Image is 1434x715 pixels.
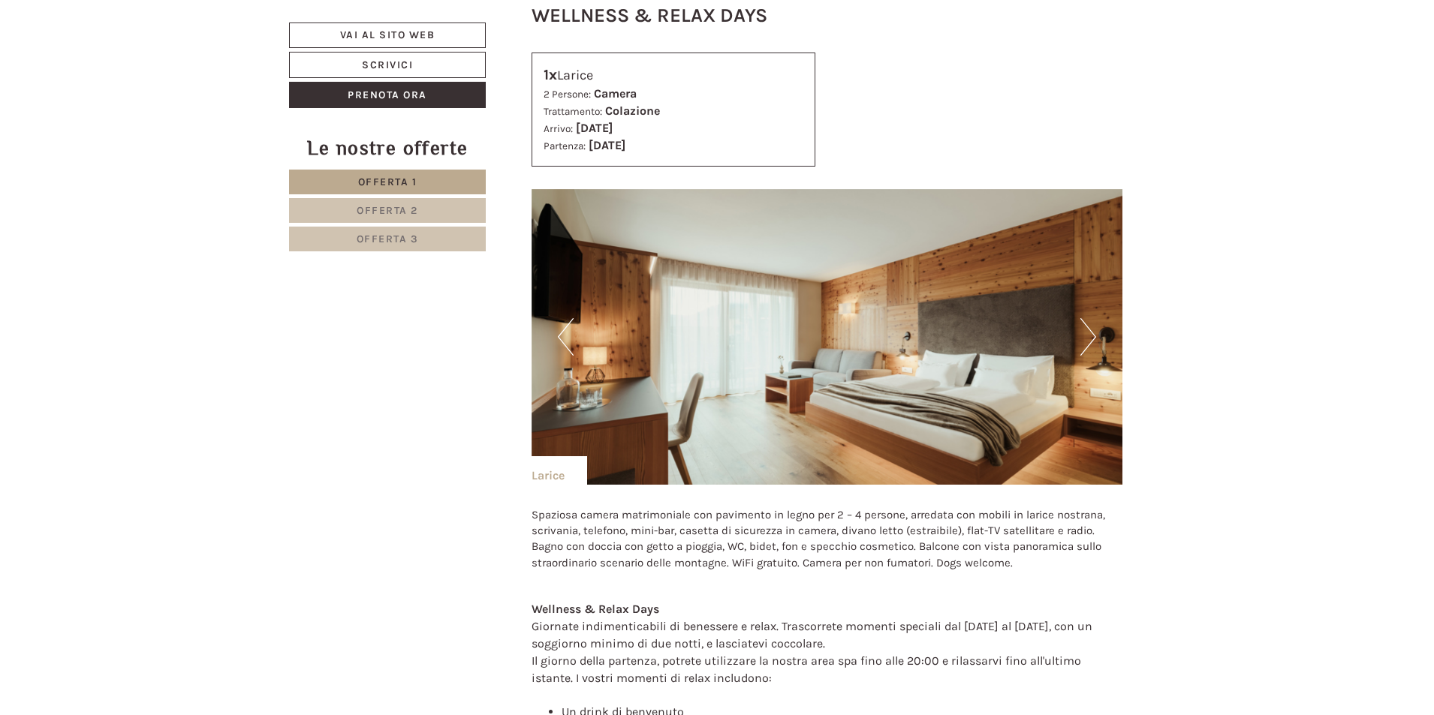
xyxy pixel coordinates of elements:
small: 10:28 [23,73,236,83]
div: Le nostre offerte [289,134,486,162]
span: Offerta 1 [358,176,417,188]
div: Buon giorno, come possiamo aiutarla? [11,41,243,86]
a: Scrivici [289,52,486,78]
button: Invia [512,395,591,422]
img: image [532,189,1123,485]
b: Colazione [605,104,660,118]
p: Spaziosa camera matrimoniale con pavimento in legno per 2 – 4 persone, arredata con mobili in lar... [532,507,1123,572]
div: Wellness & Relax Days [532,2,767,29]
span: Offerta 3 [357,233,419,245]
small: Arrivo: [544,123,573,134]
div: Hotel B&B Feldmessner [23,44,236,56]
div: Wellness & Relax Days [532,601,1123,618]
small: Partenza: [544,140,586,152]
button: Previous [558,318,574,356]
small: Trattamento: [544,106,602,117]
b: [DATE] [589,138,625,152]
div: Larice [544,65,804,86]
a: Prenota ora [289,82,486,108]
a: Vai al sito web [289,23,486,48]
b: [DATE] [576,121,613,135]
div: Larice [532,456,587,485]
small: 2 Persone: [544,89,591,100]
button: Next [1080,318,1096,356]
b: 1x [544,66,557,83]
span: Offerta 2 [357,204,418,217]
div: Giornate indimenticabili di benessere e relax. Trascorrete momenti speciali dal [DATE] al [DATE],... [532,618,1123,686]
b: Camera [594,86,637,101]
div: martedì [262,11,329,37]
